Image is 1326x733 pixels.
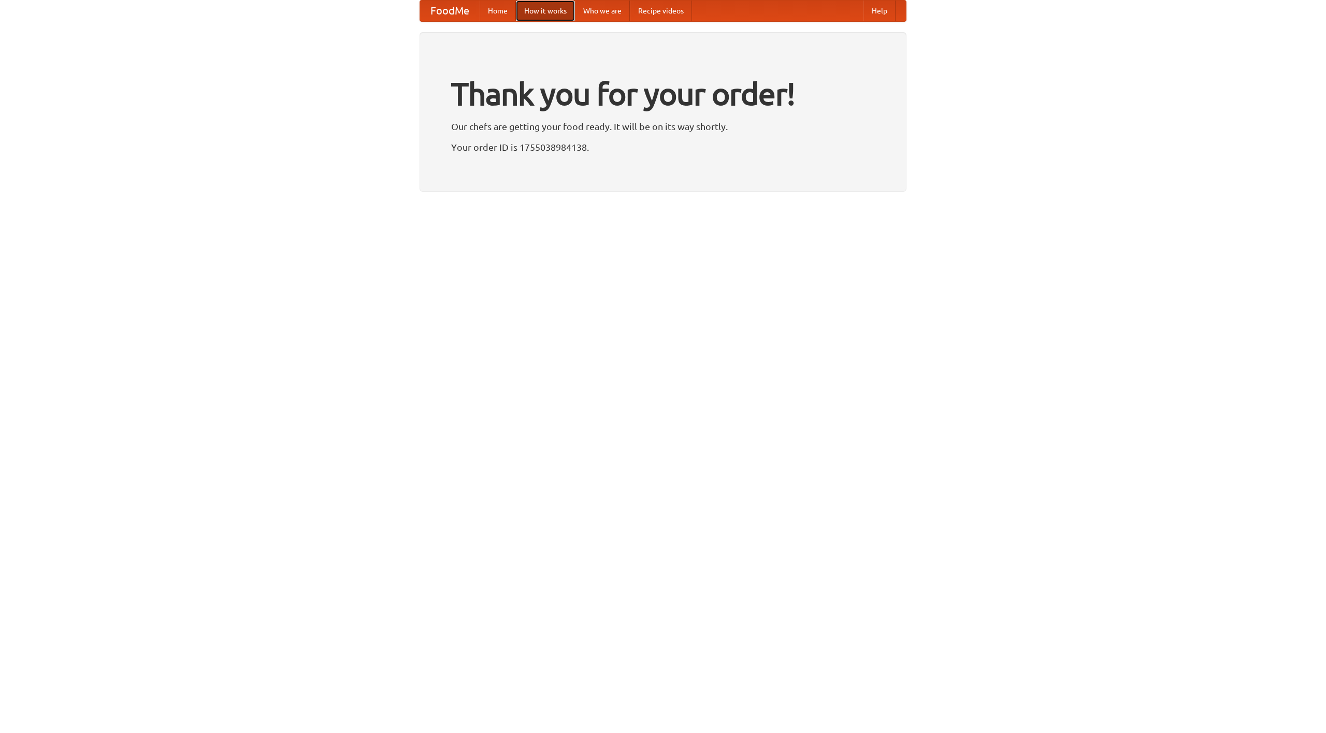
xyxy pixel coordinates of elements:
[863,1,896,21] a: Help
[630,1,692,21] a: Recipe videos
[480,1,516,21] a: Home
[451,69,875,119] h1: Thank you for your order!
[451,139,875,155] p: Your order ID is 1755038984138.
[420,1,480,21] a: FoodMe
[575,1,630,21] a: Who we are
[516,1,575,21] a: How it works
[451,119,875,134] p: Our chefs are getting your food ready. It will be on its way shortly.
